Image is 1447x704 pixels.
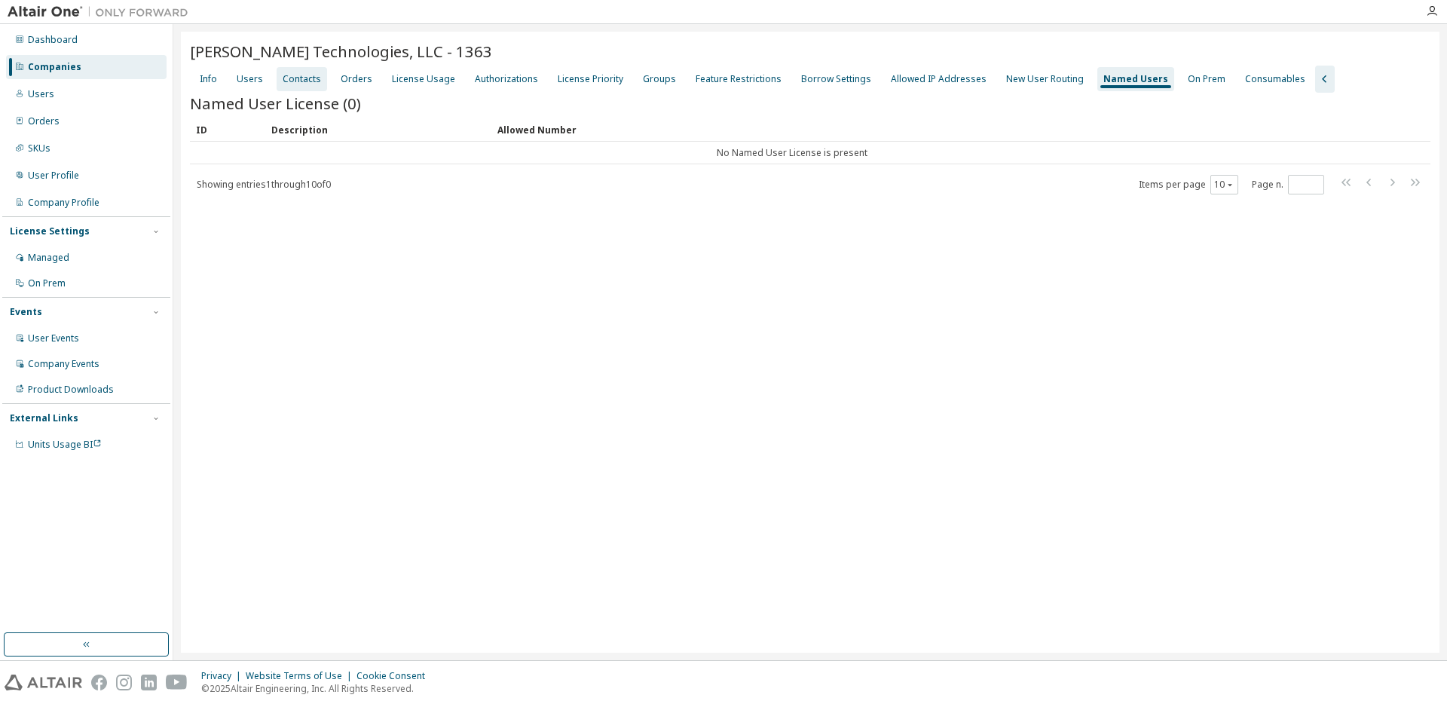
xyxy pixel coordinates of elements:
div: Info [200,73,217,85]
img: youtube.svg [166,675,188,690]
div: User Profile [28,170,79,182]
div: Groups [643,73,676,85]
div: Companies [28,61,81,73]
span: Page n. [1252,175,1324,194]
span: [PERSON_NAME] Technologies, LLC - 1363 [190,41,492,62]
div: Orders [341,73,372,85]
div: Product Downloads [28,384,114,396]
div: New User Routing [1006,73,1084,85]
img: linkedin.svg [141,675,157,690]
div: Allowed Number [497,118,1388,142]
div: On Prem [1188,73,1225,85]
img: facebook.svg [91,675,107,690]
div: Managed [28,252,69,264]
div: Events [10,306,42,318]
td: No Named User License is present [190,142,1394,164]
div: Authorizations [475,73,538,85]
div: License Usage [392,73,455,85]
span: Named User License (0) [190,93,361,114]
div: Allowed IP Addresses [891,73,987,85]
div: Users [237,73,263,85]
div: User Events [28,332,79,344]
img: instagram.svg [116,675,132,690]
div: Privacy [201,670,246,682]
div: Description [271,118,485,142]
div: On Prem [28,277,66,289]
div: SKUs [28,142,50,155]
div: Cookie Consent [356,670,434,682]
div: License Priority [558,73,623,85]
span: Units Usage BI [28,438,102,451]
div: Website Terms of Use [246,670,356,682]
span: Items per page [1139,175,1238,194]
img: Altair One [8,5,196,20]
span: Showing entries 1 through 10 of 0 [197,178,331,191]
p: © 2025 Altair Engineering, Inc. All Rights Reserved. [201,682,434,695]
div: Users [28,88,54,100]
div: Company Profile [28,197,99,209]
img: altair_logo.svg [5,675,82,690]
div: Orders [28,115,60,127]
div: Dashboard [28,34,78,46]
div: Company Events [28,358,99,370]
div: Consumables [1245,73,1305,85]
div: External Links [10,412,78,424]
button: 10 [1214,179,1234,191]
div: Named Users [1103,73,1168,85]
div: License Settings [10,225,90,237]
div: Borrow Settings [801,73,871,85]
div: Feature Restrictions [696,73,782,85]
div: ID [196,118,259,142]
div: Contacts [283,73,321,85]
